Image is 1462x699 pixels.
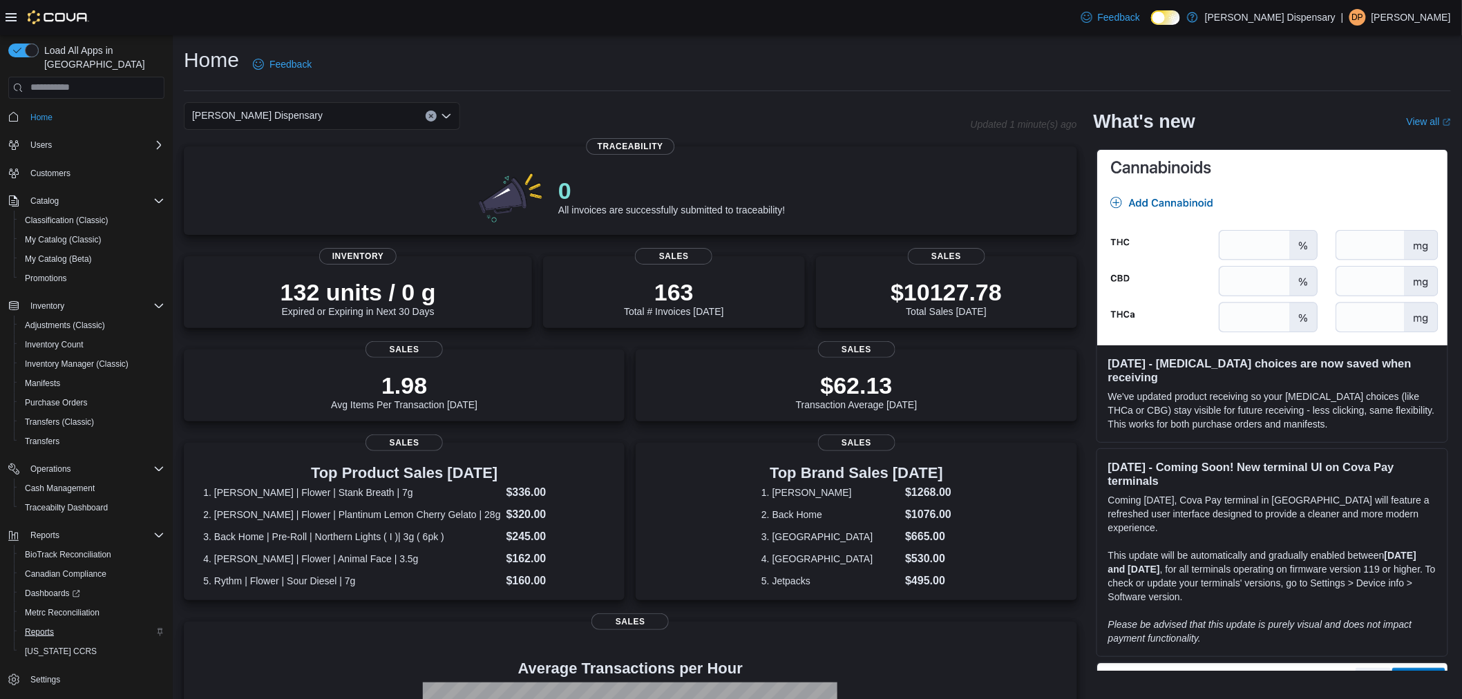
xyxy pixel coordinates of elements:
span: Inventory Count [19,336,164,353]
span: DP [1352,9,1364,26]
div: All invoices are successfully submitted to traceability! [558,177,785,216]
button: Reports [3,526,170,545]
span: Cash Management [25,483,95,494]
span: BioTrack Reconciliation [25,549,111,560]
a: Manifests [19,375,66,392]
button: Clear input [426,111,437,122]
a: Feedback [1076,3,1146,31]
span: Purchase Orders [19,394,164,411]
span: Settings [30,674,60,685]
span: [PERSON_NAME] Dispensary [192,107,323,124]
button: Purchase Orders [14,393,170,412]
button: Inventory Manager (Classic) [14,354,170,374]
span: Manifests [25,378,60,389]
button: [US_STATE] CCRS [14,642,170,661]
dt: 2. Back Home [761,508,900,521]
button: Users [25,137,57,153]
dd: $336.00 [506,484,605,501]
input: Dark Mode [1151,10,1180,25]
p: Coming [DATE], Cova Pay terminal in [GEOGRAPHIC_DATA] will feature a refreshed user interface des... [1108,493,1436,535]
span: Traceabilty Dashboard [19,499,164,516]
div: Dipalibahen Patel [1349,9,1366,26]
span: Operations [25,461,164,477]
span: Sales [591,613,669,630]
span: Promotions [19,270,164,287]
span: Sales [818,341,895,358]
span: Transfers [25,436,59,447]
button: Catalog [25,193,64,209]
p: $62.13 [796,372,918,399]
a: BioTrack Reconciliation [19,546,117,563]
p: 1.98 [331,372,477,399]
div: Total Sales [DATE] [891,278,1002,317]
span: Reports [19,624,164,640]
span: Adjustments (Classic) [19,317,164,334]
a: Traceabilty Dashboard [19,499,113,516]
dt: 5. Rythm | Flower | Sour Diesel | 7g [203,574,500,588]
span: Inventory Manager (Classic) [19,356,164,372]
dt: 1. [PERSON_NAME] | Flower | Stank Breath | 7g [203,486,500,499]
a: View allExternal link [1407,116,1451,127]
span: Dashboards [25,588,80,599]
span: Reports [30,530,59,541]
h3: [DATE] - [MEDICAL_DATA] choices are now saved when receiving [1108,356,1436,384]
span: Traceabilty Dashboard [25,502,108,513]
span: Sales [908,248,985,265]
span: Inventory [25,298,164,314]
span: Cash Management [19,480,164,497]
p: [PERSON_NAME] Dispensary [1205,9,1336,26]
span: Dashboards [19,585,164,602]
span: Inventory [30,300,64,312]
span: Operations [30,463,71,475]
a: Inventory Manager (Classic) [19,356,134,372]
a: Classification (Classic) [19,212,114,229]
button: My Catalog (Beta) [14,249,170,269]
span: Feedback [269,57,312,71]
span: Metrc Reconciliation [19,604,164,621]
a: Purchase Orders [19,394,93,411]
h3: Top Product Sales [DATE] [203,465,605,481]
span: Home [25,108,164,126]
p: We've updated product receiving so your [MEDICAL_DATA] choices (like THCa or CBG) stay visible fo... [1108,390,1436,431]
img: Cova [28,10,89,24]
button: Operations [3,459,170,479]
strong: [DATE] and [DATE] [1108,550,1416,575]
button: Reports [14,622,170,642]
span: Purchase Orders [25,397,88,408]
dd: $665.00 [905,528,951,545]
button: Users [3,135,170,155]
span: Adjustments (Classic) [25,320,105,331]
dd: $162.00 [506,550,605,567]
dt: 5. Jetpacks [761,574,900,588]
button: Inventory [25,298,70,314]
a: My Catalog (Beta) [19,251,97,267]
h3: Top Brand Sales [DATE] [761,465,951,481]
a: Dashboards [19,585,86,602]
h1: Home [184,46,239,74]
span: Home [30,112,53,123]
a: Cash Management [19,480,100,497]
p: 163 [624,278,723,306]
button: Promotions [14,269,170,288]
button: Home [3,107,170,127]
h2: What's new [1094,111,1195,133]
a: Adjustments (Classic) [19,317,111,334]
a: Transfers [19,433,65,450]
span: Classification (Classic) [25,215,108,226]
h3: [DATE] - Coming Soon! New terminal UI on Cova Pay terminals [1108,460,1436,488]
dt: 3. [GEOGRAPHIC_DATA] [761,530,900,544]
span: Catalog [25,193,164,209]
p: | [1341,9,1344,26]
span: Sales [365,341,443,358]
p: [PERSON_NAME] [1371,9,1451,26]
a: Inventory Count [19,336,89,353]
h4: Average Transactions per Hour [195,660,1066,677]
button: Operations [25,461,77,477]
dt: 4. [GEOGRAPHIC_DATA] [761,552,900,566]
span: BioTrack Reconciliation [19,546,164,563]
p: 132 units / 0 g [281,278,436,306]
span: My Catalog (Classic) [25,234,102,245]
a: Reports [19,624,59,640]
button: Adjustments (Classic) [14,316,170,335]
span: [US_STATE] CCRS [25,646,97,657]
